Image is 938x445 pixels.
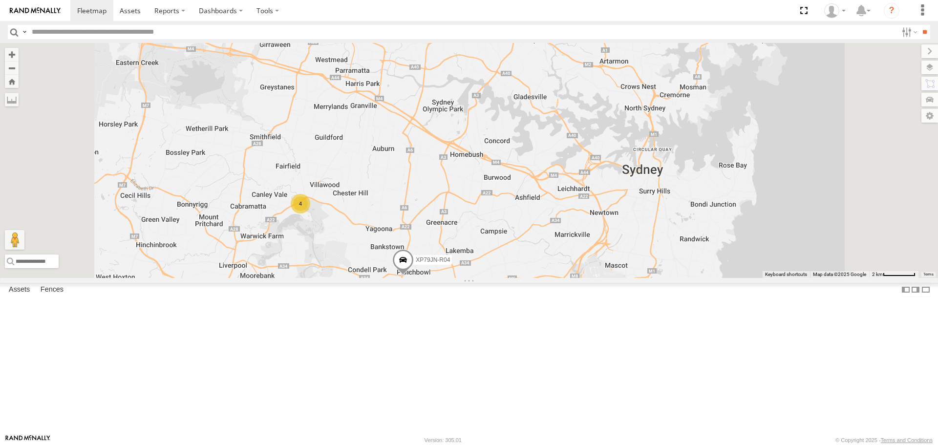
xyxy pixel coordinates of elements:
[5,48,19,61] button: Zoom in
[921,109,938,123] label: Map Settings
[835,437,933,443] div: © Copyright 2025 -
[36,283,68,297] label: Fences
[10,7,61,14] img: rand-logo.svg
[821,3,849,18] div: Quang Thomas
[911,283,920,297] label: Dock Summary Table to the Right
[901,283,911,297] label: Dock Summary Table to the Left
[765,271,807,278] button: Keyboard shortcuts
[291,194,310,213] div: 4
[813,272,866,277] span: Map data ©2025 Google
[425,437,462,443] div: Version: 305.01
[21,25,28,39] label: Search Query
[881,437,933,443] a: Terms and Conditions
[869,271,918,278] button: Map scale: 2 km per 63 pixels
[5,75,19,88] button: Zoom Home
[416,256,450,263] span: XP79JN-R04
[4,283,35,297] label: Assets
[872,272,883,277] span: 2 km
[5,61,19,75] button: Zoom out
[884,3,899,19] i: ?
[898,25,919,39] label: Search Filter Options
[921,283,931,297] label: Hide Summary Table
[5,435,50,445] a: Visit our Website
[5,230,24,250] button: Drag Pegman onto the map to open Street View
[923,272,934,276] a: Terms
[5,93,19,106] label: Measure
